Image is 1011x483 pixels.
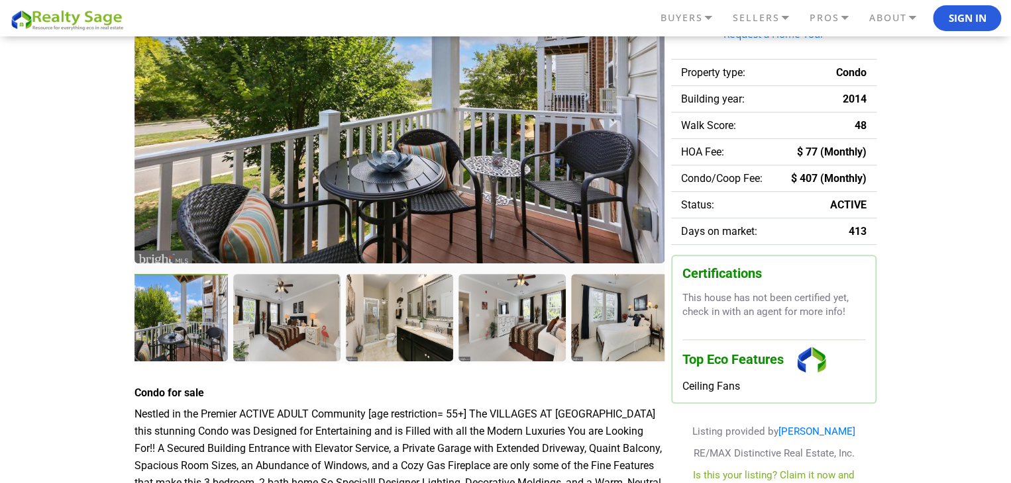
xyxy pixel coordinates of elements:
[865,7,933,29] a: ABOUT
[791,172,867,185] span: $ 407 (Monthly)
[681,172,763,185] span: Condo/Coop Fee:
[682,291,865,320] p: This house has not been certified yet, check in with an agent for more info!
[681,225,757,238] span: Days on market:
[849,225,867,238] span: 413
[10,8,129,31] img: REALTY SAGE
[681,93,745,105] span: Building year:
[836,66,867,79] span: Condo
[830,198,867,211] span: ACTIVE
[681,66,745,79] span: Property type:
[657,7,729,29] a: BUYERS
[729,7,806,29] a: SELLERS
[681,146,724,158] span: HOA Fee:
[681,29,867,39] a: Request a Home Tour
[692,425,855,437] span: Listing provided by
[855,119,867,132] span: 48
[806,7,865,29] a: PROS
[682,380,865,392] div: Ceiling Fans
[933,5,1001,32] button: Sign In
[694,447,855,459] span: RE/MAX Distinctive Real Estate, Inc.
[681,198,714,211] span: Status:
[682,339,865,380] h3: Top Eco Features
[843,93,867,105] span: 2014
[682,266,865,281] h3: Certifications
[778,425,855,437] a: [PERSON_NAME]
[681,119,736,132] span: Walk Score:
[134,386,665,399] h4: Condo for sale
[797,146,867,158] span: $ 77 (Monthly)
